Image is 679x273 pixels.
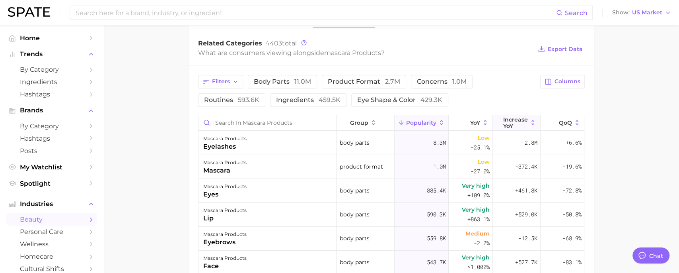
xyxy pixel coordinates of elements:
[515,210,537,219] span: +529.0k
[6,198,97,210] button: Industries
[8,7,50,17] img: SPATE
[478,157,490,167] span: Low
[337,115,395,131] button: group
[204,97,259,103] span: routines
[6,238,97,250] a: wellness
[20,135,84,142] span: Hashtags
[395,115,449,131] button: Popularity
[515,162,537,171] span: -372.4k
[203,134,247,143] div: mascara products
[541,115,584,131] button: QoQ
[467,191,490,200] span: +109.0%
[6,120,97,132] a: by Category
[612,10,630,15] span: Show
[203,182,247,191] div: mascara products
[449,115,492,131] button: YoY
[357,97,442,103] span: eye shape & color
[20,78,84,86] span: Ingredients
[433,138,446,147] span: 8.3m
[294,78,311,85] span: 11.0m
[562,210,582,219] span: -50.8%
[420,96,442,104] span: 429.3k
[20,107,84,114] span: Brands
[20,90,84,98] span: Hashtags
[562,162,582,171] span: -19.6%
[203,190,247,199] div: eyes
[521,138,537,147] span: -2.8m
[198,47,532,58] div: What are consumers viewing alongside ?
[198,39,262,47] span: Related Categories
[426,257,446,267] span: 543.7k
[6,145,97,157] a: Posts
[6,63,97,76] a: by Category
[559,120,572,126] span: QoQ
[203,214,247,223] div: lip
[20,180,84,187] span: Spotlight
[6,76,97,88] a: Ingredients
[20,147,84,155] span: Posts
[406,120,436,126] span: Popularity
[503,116,528,129] span: Increase YoY
[6,226,97,238] a: personal care
[238,96,259,104] span: 593.6k
[339,257,369,267] span: body parts
[20,200,84,208] span: Industries
[198,203,584,227] button: mascara productslipbody parts590.3kVery high+863.1%+529.0k-50.8%
[467,263,490,271] span: >1,000%
[562,257,582,267] span: -83.1%
[462,253,490,262] span: Very high
[426,234,446,243] span: 559.8k
[265,39,282,47] span: 4403
[20,34,84,42] span: Home
[198,115,337,130] input: Search in mascara products
[540,75,584,88] button: Columns
[198,131,584,155] button: mascara productseyelashesbody parts8.3mLow-25.1%-2.8m+6.6%
[548,46,583,53] span: Export Data
[20,163,84,171] span: My Watchlist
[339,138,369,147] span: body parts
[417,79,467,85] span: concerns
[203,230,247,239] div: mascara products
[465,229,490,238] span: Medium
[350,120,368,126] span: group
[474,238,490,248] span: -2.2%
[339,162,383,171] span: product format
[562,234,582,243] span: -68.9%
[6,48,97,60] button: Trends
[566,138,582,147] span: +6.6%
[6,177,97,190] a: Spotlight
[515,257,537,267] span: +527.7k
[554,78,580,85] span: Columns
[433,162,446,171] span: 1.0m
[198,155,584,179] button: mascara productsmascaraproduct format1.0mLow-27.0%-372.4k-19.6%
[319,96,340,104] span: 459.5k
[610,8,673,18] button: ShowUS Market
[203,238,247,247] div: eyebrows
[562,186,582,195] span: -72.8%
[75,6,556,20] input: Search here for a brand, industry, or ingredient
[452,78,467,85] span: 1.0m
[20,228,84,236] span: personal care
[20,253,84,260] span: homecare
[203,158,247,167] div: mascara products
[328,79,400,85] span: product format
[20,216,84,223] span: beauty
[203,206,247,215] div: mascara products
[212,78,230,85] span: Filters
[467,214,490,224] span: +863.1%
[339,234,369,243] span: body parts
[339,186,369,195] span: body parts
[470,120,480,126] span: YoY
[6,213,97,226] a: beauty
[203,142,247,151] div: eyelashes
[6,88,97,100] a: Hashtags
[426,210,446,219] span: 590.3k
[203,166,247,175] div: mascara
[20,66,84,73] span: by Category
[518,234,537,243] span: -12.5k
[6,250,97,263] a: homecare
[276,97,340,103] span: ingredients
[565,9,588,17] span: Search
[493,115,541,131] button: Increase YoY
[20,240,84,248] span: wellness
